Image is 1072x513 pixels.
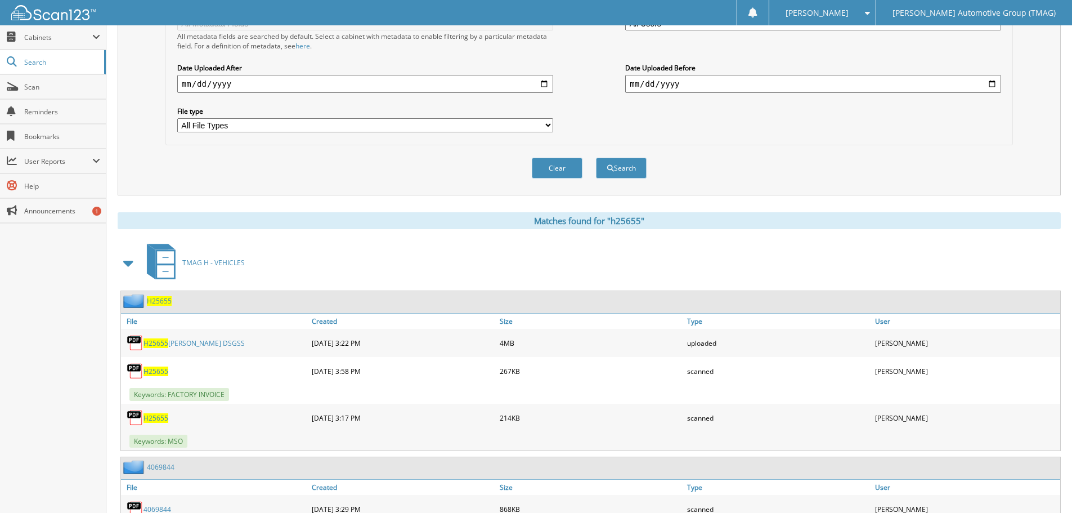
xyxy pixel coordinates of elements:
[684,314,872,329] a: Type
[892,10,1056,16] span: [PERSON_NAME] Automotive Group (TMAG)
[24,157,92,166] span: User Reports
[121,480,309,495] a: File
[872,314,1060,329] a: User
[182,258,245,267] span: TMAG H - VEHICLES
[684,407,872,429] div: scanned
[143,413,168,423] a: H25655
[140,240,245,285] a: TMAG H - VEHICLES
[625,75,1001,93] input: end
[24,181,100,191] span: Help
[24,82,100,92] span: Scan
[625,63,1001,73] label: Date Uploaded Before
[24,132,100,141] span: Bookmarks
[872,332,1060,354] div: [PERSON_NAME]
[143,338,168,348] span: H25655
[24,206,100,216] span: Announcements
[684,480,872,495] a: Type
[596,158,647,179] button: Search
[177,63,553,73] label: Date Uploaded After
[497,480,685,495] a: Size
[309,332,497,354] div: [DATE] 3:22 PM
[143,367,168,376] a: H25655
[684,360,872,382] div: scanned
[92,207,101,216] div: 1
[24,57,98,67] span: Search
[497,407,685,429] div: 214KB
[309,314,497,329] a: Created
[497,332,685,354] div: 4MB
[147,296,172,306] a: H25655
[872,480,1060,495] a: User
[147,462,174,472] a: 4069844
[177,75,553,93] input: start
[143,338,245,348] a: H25655[PERSON_NAME] DSGSS
[123,294,147,308] img: folder2.png
[309,407,497,429] div: [DATE] 3:17 PM
[127,363,143,380] img: PDF.png
[127,409,143,426] img: PDF.png
[129,388,229,401] span: Keywords: FACTORY INVOICE
[872,360,1060,382] div: [PERSON_NAME]
[118,212,1061,229] div: Matches found for "h25655"
[121,314,309,329] a: File
[123,460,147,474] img: folder2.png
[309,360,497,382] div: [DATE] 3:58 PM
[684,332,872,354] div: uploaded
[11,5,96,20] img: scan123-logo-white.svg
[786,10,849,16] span: [PERSON_NAME]
[129,435,187,448] span: Keywords: MSO
[295,41,310,51] a: here
[497,314,685,329] a: Size
[24,33,92,42] span: Cabinets
[24,107,100,117] span: Reminders
[872,407,1060,429] div: [PERSON_NAME]
[497,360,685,382] div: 267KB
[177,106,553,116] label: File type
[127,334,143,351] img: PDF.png
[309,480,497,495] a: Created
[177,32,553,51] div: All metadata fields are searched by default. Select a cabinet with metadata to enable filtering b...
[532,158,582,179] button: Clear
